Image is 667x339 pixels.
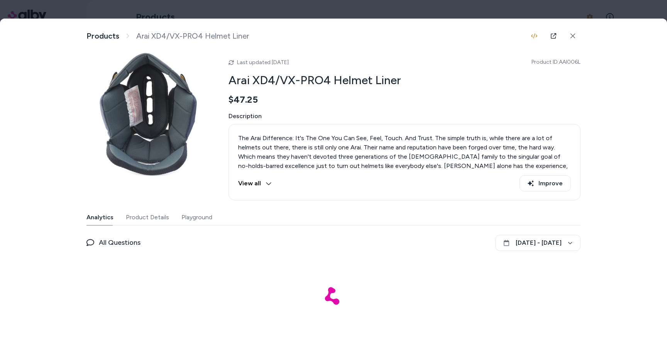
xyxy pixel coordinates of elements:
button: Improve [520,175,571,192]
button: View all [238,175,272,192]
h2: Arai XD4/VX-PRO4 Helmet Liner [229,73,581,88]
a: Products [86,31,119,41]
nav: breadcrumb [86,31,249,41]
span: Arai XD4/VX-PRO4 Helmet Liner [136,31,249,41]
button: Analytics [86,210,113,225]
p: The Arai Difference: It's The One You Can See, Feel, Touch. And Trust. The simple truth is, while... [238,134,571,198]
button: [DATE] - [DATE] [495,235,581,251]
button: Product Details [126,210,169,225]
img: X001.jpg [86,53,210,176]
span: Last updated [DATE] [237,59,289,66]
span: $47.25 [229,94,258,105]
span: Description [229,112,581,121]
span: All Questions [99,237,141,248]
span: Product ID: AAI006L [532,58,581,66]
button: Playground [181,210,212,225]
